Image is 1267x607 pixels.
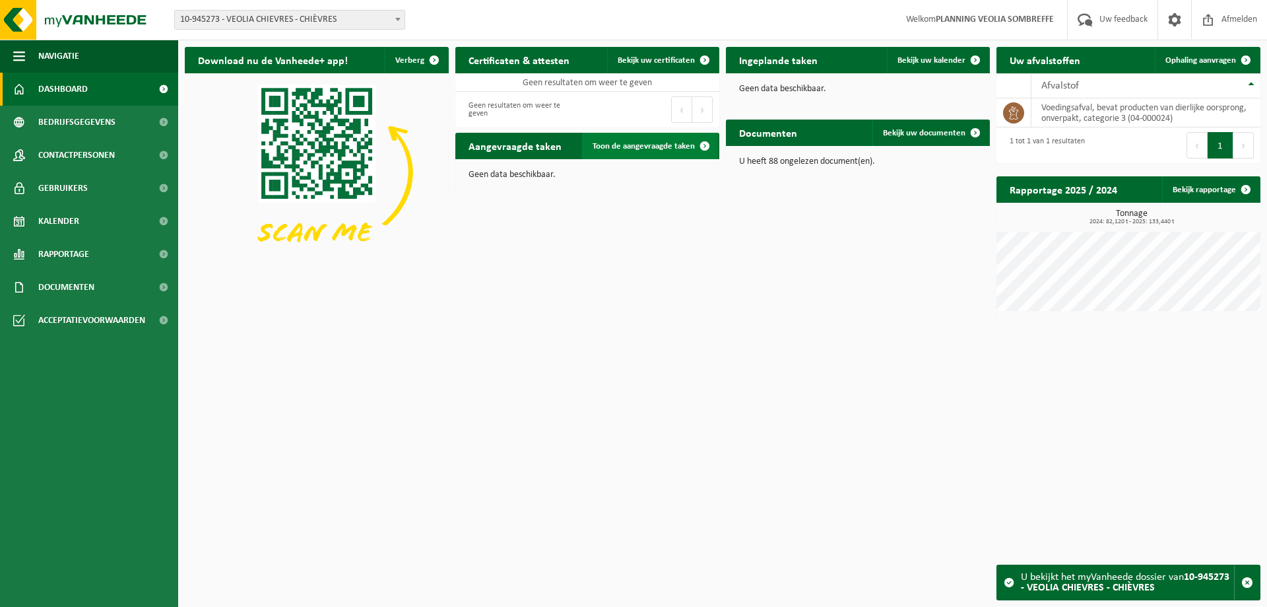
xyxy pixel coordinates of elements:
h2: Certificaten & attesten [455,47,583,73]
strong: 10-945273 - VEOLIA CHIEVRES - CHIÈVRES [1021,572,1229,593]
p: U heeft 88 ongelezen document(en). [739,157,977,166]
span: Toon de aangevraagde taken [593,142,695,151]
span: Afvalstof [1041,81,1079,91]
p: Geen data beschikbaar. [469,170,706,180]
h2: Documenten [726,120,810,145]
span: Bekijk uw kalender [897,56,965,65]
span: Bekijk uw certificaten [618,56,695,65]
a: Ophaling aanvragen [1155,47,1259,73]
h2: Aangevraagde taken [455,133,575,159]
h2: Rapportage 2025 / 2024 [996,176,1130,202]
span: 2024: 82,120 t - 2025: 133,440 t [1003,219,1260,225]
span: Gebruikers [38,172,88,205]
span: Contactpersonen [38,139,115,172]
span: Dashboard [38,73,88,106]
button: 1 [1208,132,1233,159]
span: Navigatie [38,40,79,73]
button: Verberg [385,47,447,73]
td: Geen resultaten om weer te geven [455,73,719,92]
p: Geen data beschikbaar. [739,85,977,94]
div: U bekijkt het myVanheede dossier van [1021,565,1234,600]
img: Download de VHEPlus App [185,73,449,271]
a: Bekijk uw kalender [887,47,989,73]
div: Geen resultaten om weer te geven [462,95,581,124]
span: Bekijk uw documenten [883,129,965,137]
strong: PLANNING VEOLIA SOMBREFFE [936,15,1054,24]
td: voedingsafval, bevat producten van dierlijke oorsprong, onverpakt, categorie 3 (04-000024) [1031,98,1260,127]
span: Ophaling aanvragen [1165,56,1236,65]
a: Bekijk rapportage [1162,176,1259,203]
span: Kalender [38,205,79,238]
button: Previous [671,96,692,123]
h3: Tonnage [1003,209,1260,225]
span: 10-945273 - VEOLIA CHIEVRES - CHIÈVRES [174,10,405,30]
span: Rapportage [38,238,89,271]
span: 10-945273 - VEOLIA CHIEVRES - CHIÈVRES [175,11,405,29]
span: Bedrijfsgegevens [38,106,115,139]
h2: Uw afvalstoffen [996,47,1093,73]
span: Documenten [38,271,94,304]
button: Previous [1186,132,1208,159]
a: Bekijk uw documenten [872,120,989,146]
h2: Download nu de Vanheede+ app! [185,47,361,73]
button: Next [692,96,713,123]
span: Acceptatievoorwaarden [38,304,145,337]
a: Bekijk uw certificaten [607,47,718,73]
button: Next [1233,132,1254,159]
h2: Ingeplande taken [726,47,831,73]
div: 1 tot 1 van 1 resultaten [1003,131,1085,160]
span: Verberg [395,56,424,65]
a: Toon de aangevraagde taken [582,133,718,159]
